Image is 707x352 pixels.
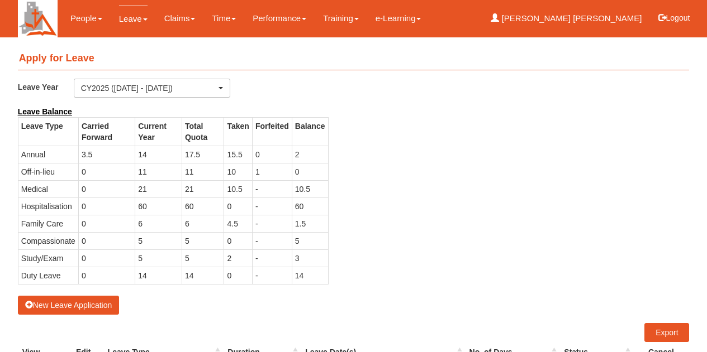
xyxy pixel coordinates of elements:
[253,6,306,31] a: Performance
[18,107,72,116] b: Leave Balance
[135,180,182,197] td: 21
[70,6,102,31] a: People
[81,83,217,94] div: CY2025 ([DATE] - [DATE])
[292,197,328,215] td: 60
[18,146,78,163] td: Annual
[182,197,224,215] td: 60
[252,180,292,197] td: -
[18,163,78,180] td: Off-in-lieu
[491,6,642,31] a: [PERSON_NAME] [PERSON_NAME]
[252,163,292,180] td: 1
[135,267,182,284] td: 14
[182,146,224,163] td: 17.5
[252,267,292,284] td: -
[74,79,231,98] button: CY2025 ([DATE] - [DATE])
[78,215,135,232] td: 0
[182,232,224,249] td: 5
[252,146,292,163] td: 0
[119,6,148,32] a: Leave
[292,249,328,267] td: 3
[182,249,224,267] td: 5
[224,267,252,284] td: 0
[135,146,182,163] td: 14
[135,215,182,232] td: 6
[135,197,182,215] td: 60
[182,215,224,232] td: 6
[78,249,135,267] td: 0
[252,215,292,232] td: -
[252,232,292,249] td: -
[18,180,78,197] td: Medical
[224,146,252,163] td: 15.5
[182,180,224,197] td: 21
[292,215,328,232] td: 1.5
[376,6,421,31] a: e-Learning
[135,249,182,267] td: 5
[212,6,236,31] a: Time
[182,267,224,284] td: 14
[78,180,135,197] td: 0
[292,117,328,146] th: Balance
[78,146,135,163] td: 3.5
[135,232,182,249] td: 5
[292,267,328,284] td: 14
[18,47,690,70] h4: Apply for Leave
[78,163,135,180] td: 0
[18,215,78,232] td: Family Care
[135,163,182,180] td: 11
[18,117,78,146] th: Leave Type
[135,117,182,146] th: Current Year
[18,267,78,284] td: Duty Leave
[224,180,252,197] td: 10.5
[78,267,135,284] td: 0
[224,249,252,267] td: 2
[292,146,328,163] td: 2
[18,79,74,95] label: Leave Year
[292,232,328,249] td: 5
[323,6,359,31] a: Training
[252,249,292,267] td: -
[292,180,328,197] td: 10.5
[182,163,224,180] td: 11
[644,323,689,342] a: Export
[224,232,252,249] td: 0
[78,197,135,215] td: 0
[164,6,196,31] a: Claims
[252,117,292,146] th: Forfeited
[224,215,252,232] td: 4.5
[18,232,78,249] td: Compassionate
[18,197,78,215] td: Hospitalisation
[651,4,698,31] button: Logout
[292,163,328,180] td: 0
[224,163,252,180] td: 10
[182,117,224,146] th: Total Quota
[18,296,120,315] button: New Leave Application
[252,197,292,215] td: -
[78,117,135,146] th: Carried Forward
[224,117,252,146] th: Taken
[18,249,78,267] td: Study/Exam
[224,197,252,215] td: 0
[78,232,135,249] td: 0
